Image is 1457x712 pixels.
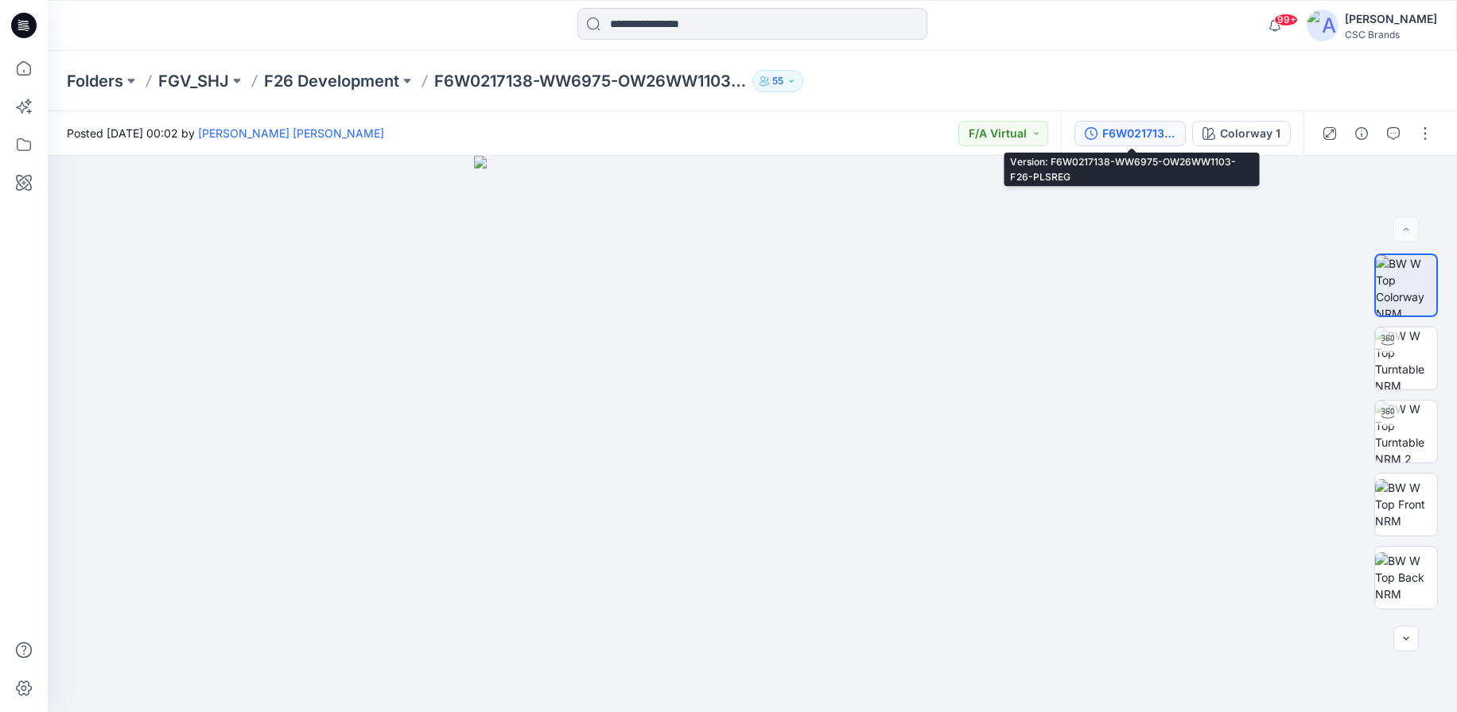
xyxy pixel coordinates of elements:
span: Posted [DATE] 00:02 by [67,125,384,141]
img: BW W Top Back NRM [1375,552,1437,602]
p: 55 [772,72,783,90]
span: 99+ [1274,14,1298,26]
a: Folders [67,70,123,92]
img: avatar [1307,10,1338,41]
a: FGV_SHJ [158,70,229,92]
img: BW W Top Colorway NRM [1376,255,1436,315]
button: F6W0217138-WW6975-OW26WW1103-F26-PLSREG [1074,121,1186,146]
img: eyJhbGciOiJIUzI1NiIsImtpZCI6IjAiLCJzbHQiOiJzZXMiLCJ0eXAiOiJKV1QifQ.eyJkYXRhIjp7InR5cGUiOiJzdG9yYW... [474,156,1031,712]
p: F6W0217138-WW6975-OW26WW1103-F26-PLSREG [434,70,746,92]
a: F26 Development [264,70,399,92]
button: Details [1349,121,1374,146]
div: CSC Brands [1345,29,1437,41]
div: [PERSON_NAME] [1345,10,1437,29]
button: 55 [752,70,803,92]
img: BW W Top Turntable NRM 2 [1375,400,1437,462]
div: F6W0217138-WW6975-OW26WW1103-F26-PLSREG [1102,125,1175,142]
div: Colorway 1 [1220,125,1280,142]
a: [PERSON_NAME] [PERSON_NAME] [198,126,384,140]
button: Colorway 1 [1192,121,1291,146]
img: BW W Top Front NRM [1375,479,1437,529]
img: BW W Top Turntable NRM [1375,327,1437,389]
